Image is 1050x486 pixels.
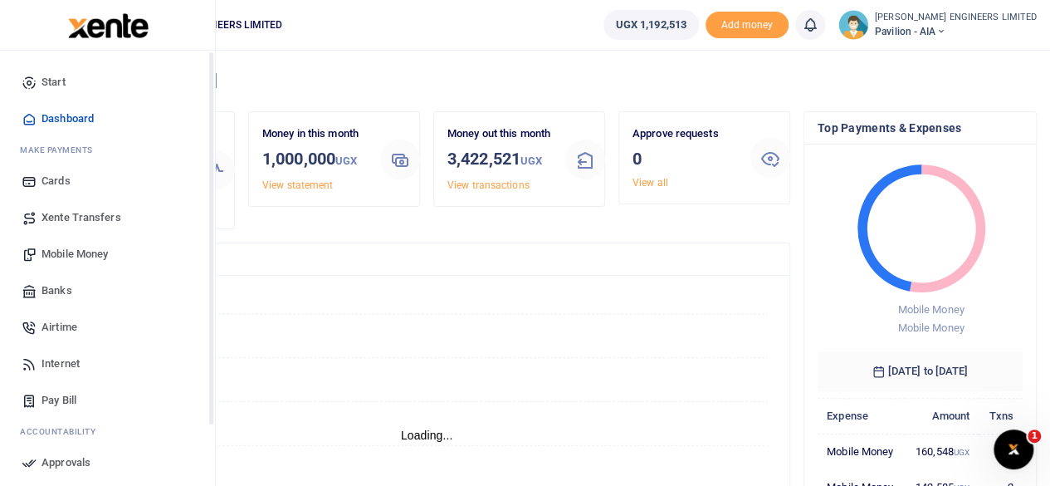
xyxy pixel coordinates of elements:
[706,17,789,30] a: Add money
[262,146,367,174] h3: 1,000,000
[13,382,202,419] a: Pay Bill
[42,356,80,372] span: Internet
[818,351,1023,391] h6: [DATE] to [DATE]
[632,125,737,143] p: Approve requests
[42,246,108,263] span: Mobile Money
[42,173,71,189] span: Cards
[262,125,367,143] p: Money in this month
[897,322,964,334] span: Mobile Money
[13,64,202,101] a: Start
[13,236,202,272] a: Mobile Money
[520,155,542,167] small: UGX
[68,13,149,38] img: logo-large
[838,10,1037,40] a: profile-user [PERSON_NAME] ENGINEERS LIMITED Pavilion - AIA
[42,319,77,336] span: Airtime
[42,110,94,127] span: Dashboard
[447,125,552,143] p: Money out this month
[262,179,333,191] a: View statement
[838,10,868,40] img: profile-user
[979,434,1023,469] td: 1
[447,146,552,174] h3: 3,422,521
[897,303,964,316] span: Mobile Money
[42,392,76,409] span: Pay Bill
[994,430,1033,469] iframe: Intercom live chat
[818,119,1023,137] h4: Top Payments & Expenses
[706,12,789,39] span: Add money
[63,71,1037,90] h4: Hello [PERSON_NAME]
[979,398,1023,434] th: Txns
[13,163,202,199] a: Cards
[13,346,202,382] a: Internet
[42,282,72,299] span: Banks
[616,17,686,33] span: UGX 1,192,513
[13,419,202,444] li: Ac
[954,448,969,457] small: UGX
[66,18,149,31] a: logo-small logo-large logo-large
[597,10,706,40] li: Wallet ballance
[447,179,530,191] a: View transactions
[875,11,1037,25] small: [PERSON_NAME] ENGINEERS LIMITED
[77,250,776,268] h4: Transactions Overview
[818,434,905,469] td: Mobile Money
[13,444,202,481] a: Approvals
[32,425,95,438] span: countability
[818,398,905,434] th: Expense
[632,177,668,189] a: View all
[13,309,202,346] a: Airtime
[905,434,979,469] td: 160,548
[13,199,202,236] a: Xente Transfers
[603,10,699,40] a: UGX 1,192,513
[42,209,121,226] span: Xente Transfers
[335,155,357,167] small: UGX
[42,74,66,91] span: Start
[1028,430,1041,443] span: 1
[706,12,789,39] li: Toup your wallet
[905,398,979,434] th: Amount
[28,144,93,156] span: ake Payments
[42,454,90,471] span: Approvals
[875,24,1037,39] span: Pavilion - AIA
[632,146,737,171] h3: 0
[13,137,202,163] li: M
[13,272,202,309] a: Banks
[401,429,453,442] text: Loading...
[13,101,202,137] a: Dashboard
